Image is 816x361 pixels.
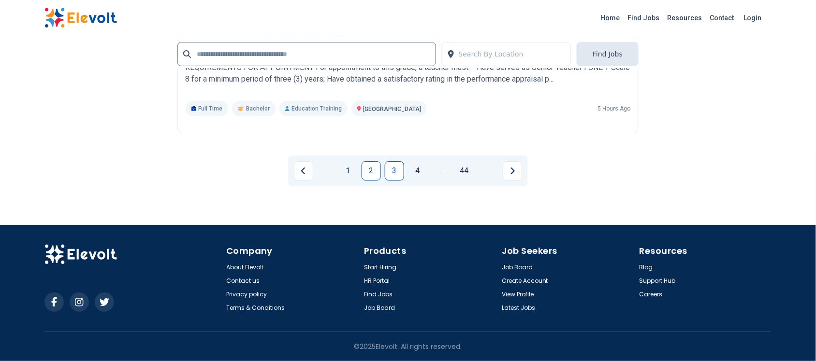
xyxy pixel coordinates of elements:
[294,161,522,180] ul: Pagination
[226,291,267,298] a: Privacy policy
[186,62,631,85] p: REQUIREMENTS FOR APPOINTMENT For appointment to this grade, a teacher must: - Have served as Seni...
[597,10,624,26] a: Home
[408,161,427,180] a: Page 4
[44,8,117,28] img: Elevolt
[354,342,462,351] p: © 2025 Elevolt. All rights reserved.
[597,105,630,112] p: 5 hours ago
[431,161,451,180] a: Jump forward
[640,277,676,285] a: Support Hub
[664,10,706,26] a: Resources
[362,161,381,180] a: Page 2 is your current page
[502,291,534,298] a: View Profile
[640,264,653,271] a: Blog
[364,244,496,258] h4: Products
[385,161,404,180] a: Page 3
[706,10,738,26] a: Contact
[364,304,395,312] a: Job Board
[454,161,474,180] a: Page 44
[577,42,639,66] button: Find Jobs
[502,264,533,271] a: Job Board
[502,244,634,258] h4: Job Seekers
[186,32,631,116] a: Teachers Service Commission TSCDeputy Headteacher II (SNE) 9 PostsTeachers Service Commission TSC...
[364,277,390,285] a: HR Portal
[624,10,664,26] a: Find Jobs
[364,264,396,271] a: Start Hiring
[768,315,816,361] iframe: Chat Widget
[502,304,535,312] a: Latest Jobs
[738,8,768,28] a: Login
[246,105,270,112] span: Bachelor
[503,161,522,180] a: Next page
[226,277,260,285] a: Contact us
[502,277,548,285] a: Create Account
[186,101,229,116] p: Full Time
[364,291,393,298] a: Find Jobs
[226,304,285,312] a: Terms & Conditions
[279,101,348,116] p: Education Training
[640,291,663,298] a: Careers
[640,244,772,258] h4: Resources
[226,244,358,258] h4: Company
[294,161,313,180] a: Previous page
[226,264,263,271] a: About Elevolt
[338,161,358,180] a: Page 1
[363,106,421,112] span: [GEOGRAPHIC_DATA]
[44,244,117,264] img: Elevolt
